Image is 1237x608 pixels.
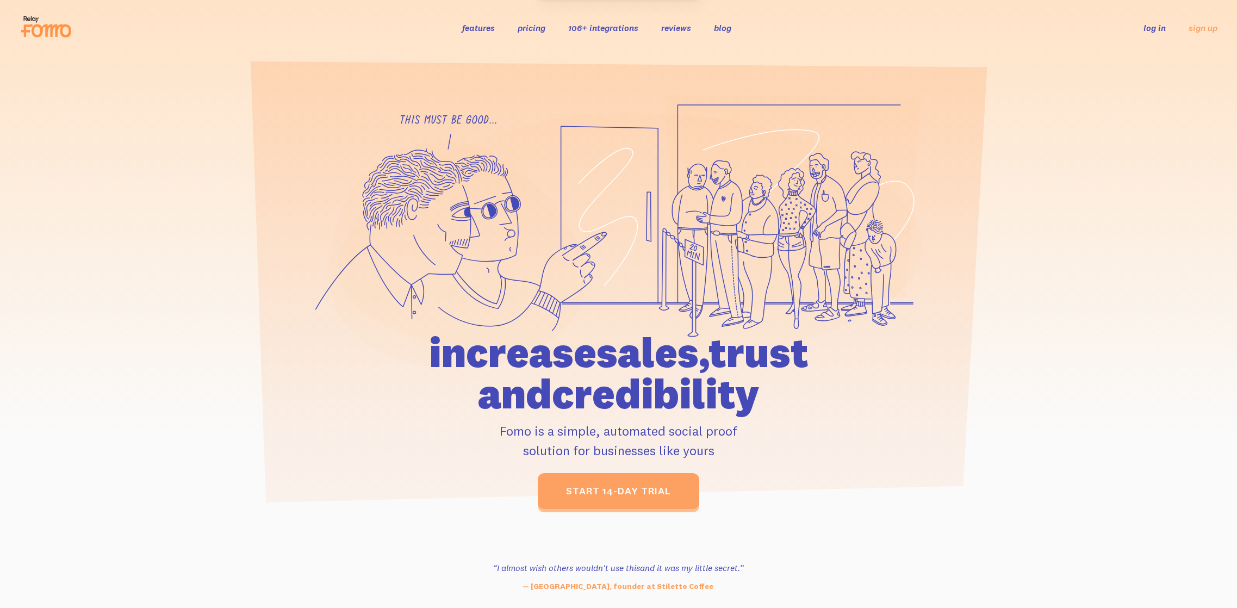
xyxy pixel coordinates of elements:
a: reviews [661,22,691,33]
a: log in [1143,22,1166,33]
a: pricing [518,22,545,33]
h3: “I almost wish others wouldn't use this and it was my little secret.” [470,561,767,574]
a: features [462,22,495,33]
a: 106+ integrations [568,22,638,33]
h1: increase sales, trust and credibility [367,332,871,414]
a: blog [714,22,731,33]
p: Fomo is a simple, automated social proof solution for businesses like yours [367,421,871,460]
a: sign up [1189,22,1217,34]
p: — [GEOGRAPHIC_DATA], founder at Stiletto Coffee [470,581,767,592]
a: start 14-day trial [538,473,699,509]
